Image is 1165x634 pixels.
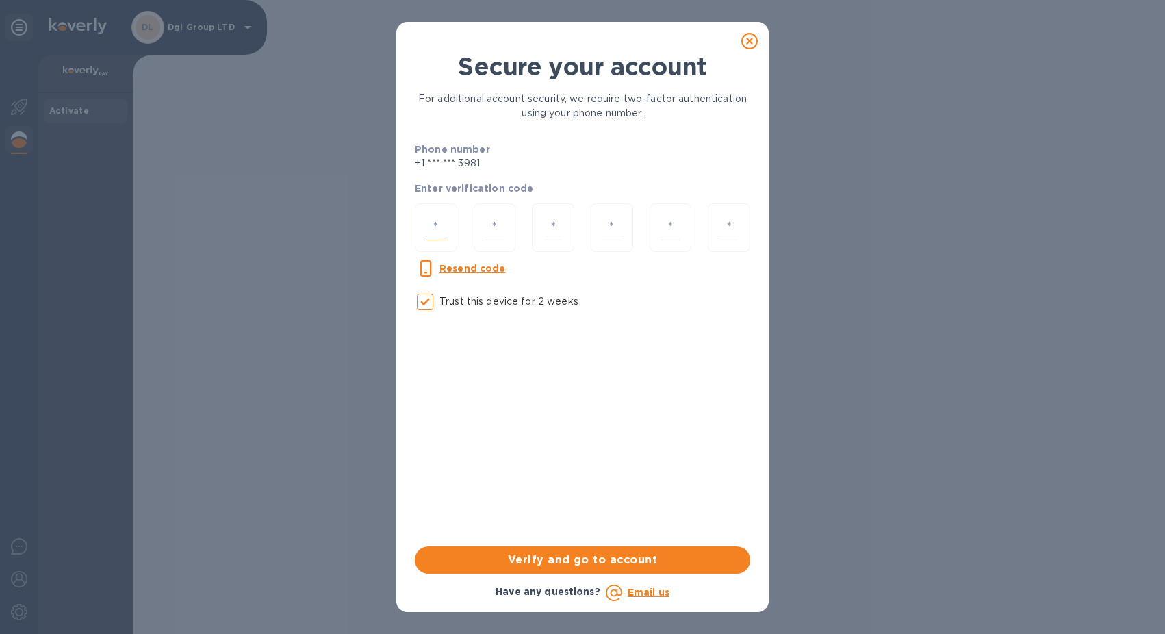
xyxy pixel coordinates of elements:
[496,586,600,597] b: Have any questions?
[415,546,750,574] button: Verify and go to account
[415,52,750,81] h1: Secure your account
[439,263,506,274] u: Resend code
[415,92,750,121] p: For additional account security, we require two-factor authentication using your phone number.
[426,552,739,568] span: Verify and go to account
[415,181,750,195] p: Enter verification code
[439,294,578,309] p: Trust this device for 2 weeks
[415,144,490,155] b: Phone number
[628,587,669,598] a: Email us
